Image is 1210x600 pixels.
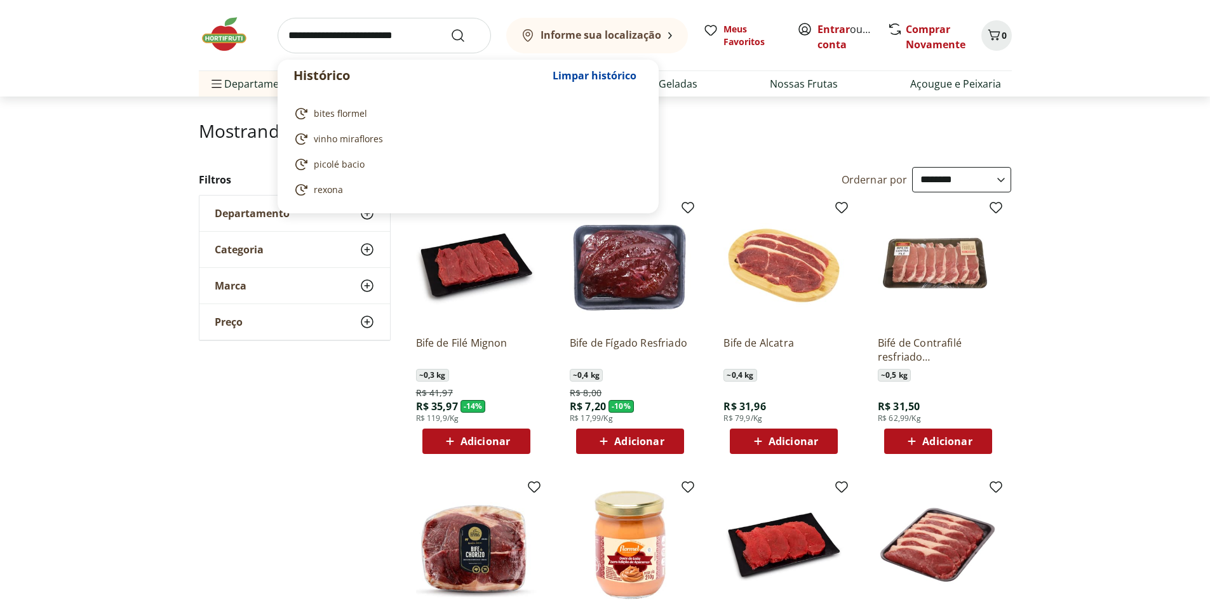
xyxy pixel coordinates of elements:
a: Criar conta [817,22,887,51]
span: Departamentos [209,69,300,99]
a: picolé bacio [293,157,638,172]
span: Adicionar [769,436,818,446]
a: Açougue e Peixaria [910,76,1001,91]
img: Hortifruti [199,15,262,53]
button: Limpar histórico [546,60,643,91]
button: Marca [199,268,390,303]
span: 0 [1002,29,1007,41]
span: Departamento [215,207,290,220]
span: ~ 0,3 kg [416,369,449,382]
b: Informe sua localização [541,28,661,42]
a: Bife de Fígado Resfriado [570,336,690,364]
a: Bife de Filé Mignon [416,336,537,364]
button: Adicionar [730,429,838,454]
span: Categoria [215,243,264,256]
span: R$ 17,99/Kg [570,413,613,423]
p: Histórico [293,67,546,84]
span: R$ 31,96 [723,399,765,413]
span: ~ 0,4 kg [570,369,603,382]
a: Comprar Novamente [906,22,965,51]
span: R$ 7,20 [570,399,606,413]
button: Preço [199,304,390,340]
span: Marca [215,279,246,292]
label: Ordernar por [842,173,908,187]
button: Informe sua localização [506,18,688,53]
a: Entrar [817,22,850,36]
span: Preço [215,316,243,328]
span: R$ 8,00 [570,387,602,399]
button: Adicionar [422,429,530,454]
span: R$ 79,9/Kg [723,413,762,423]
span: R$ 31,50 [878,399,920,413]
span: - 10 % [608,400,634,413]
span: vinho miraflores [314,133,383,145]
span: picolé bacio [314,158,365,171]
span: ~ 0,5 kg [878,369,911,382]
span: Adicionar [460,436,510,446]
span: R$ 35,97 [416,399,458,413]
span: Limpar histórico [553,70,636,81]
span: Adicionar [614,436,664,446]
span: ou [817,22,874,52]
span: R$ 62,99/Kg [878,413,921,423]
span: R$ 119,9/Kg [416,413,459,423]
a: bites flormel [293,106,638,121]
span: Adicionar [922,436,972,446]
img: Bife de Alcatra [723,205,844,326]
h1: Mostrando resultados para: [199,121,1012,141]
button: Departamento [199,196,390,231]
img: Bife de Filé Mignon [416,205,537,326]
button: Submit Search [450,28,481,43]
img: Bifé de Contrafilé resfriado Tamanho Família [878,205,998,326]
button: Adicionar [576,429,684,454]
button: Menu [209,69,224,99]
a: Meus Favoritos [703,23,782,48]
span: rexona [314,183,343,196]
span: Meus Favoritos [723,23,782,48]
span: bites flormel [314,107,367,120]
span: ~ 0,4 kg [723,369,756,382]
a: rexona [293,182,638,197]
a: Bife de Alcatra [723,336,844,364]
button: Carrinho [981,20,1012,51]
a: Nossas Frutas [770,76,838,91]
img: Bife de Fígado Resfriado [570,205,690,326]
button: Adicionar [884,429,992,454]
span: - 14 % [460,400,486,413]
h2: Filtros [199,167,391,192]
button: Categoria [199,232,390,267]
a: Bifé de Contrafilé resfriado [GEOGRAPHIC_DATA] [878,336,998,364]
input: search [278,18,491,53]
a: vinho miraflores [293,131,638,147]
span: R$ 41,97 [416,387,453,399]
